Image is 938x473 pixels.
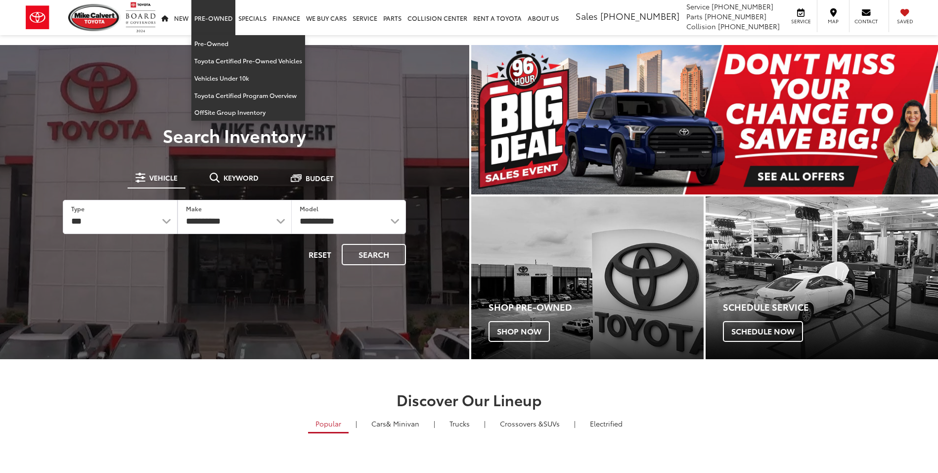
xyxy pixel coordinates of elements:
[364,415,427,432] a: Cars
[471,196,704,359] a: Shop Pre-Owned Shop Now
[71,204,85,213] label: Type
[300,204,318,213] label: Model
[822,18,844,25] span: Map
[306,175,334,182] span: Budget
[223,174,259,181] span: Keyword
[489,302,704,312] h4: Shop Pre-Owned
[500,419,543,428] span: Crossovers &
[191,104,305,121] a: OffSite Group Inventory
[600,9,679,22] span: [PHONE_NUMBER]
[42,125,428,145] h3: Search Inventory
[191,87,305,104] a: Toyota Certified Program Overview
[706,196,938,359] div: Toyota
[342,244,406,265] button: Search
[471,196,704,359] div: Toyota
[723,302,938,312] h4: Schedule Service
[686,11,703,21] span: Parts
[442,415,477,432] a: Trucks
[686,21,716,31] span: Collision
[191,70,305,87] a: Vehicles Under 10k
[386,419,419,428] span: & Minivan
[191,52,305,70] a: Toyota Certified Pre-Owned Vehicles
[68,4,121,31] img: Mike Calvert Toyota
[894,18,916,25] span: Saved
[705,11,766,21] span: [PHONE_NUMBER]
[482,419,488,428] li: |
[149,174,178,181] span: Vehicle
[308,415,349,433] a: Popular
[723,321,803,342] span: Schedule Now
[186,204,202,213] label: Make
[790,18,812,25] span: Service
[431,419,438,428] li: |
[576,9,598,22] span: Sales
[582,415,630,432] a: Electrified
[489,321,550,342] span: Shop Now
[191,35,305,52] a: Pre-Owned
[854,18,878,25] span: Contact
[492,415,567,432] a: SUVs
[718,21,780,31] span: [PHONE_NUMBER]
[686,1,710,11] span: Service
[121,391,818,408] h2: Discover Our Lineup
[300,244,340,265] button: Reset
[712,1,773,11] span: [PHONE_NUMBER]
[572,419,578,428] li: |
[706,196,938,359] a: Schedule Service Schedule Now
[353,419,359,428] li: |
